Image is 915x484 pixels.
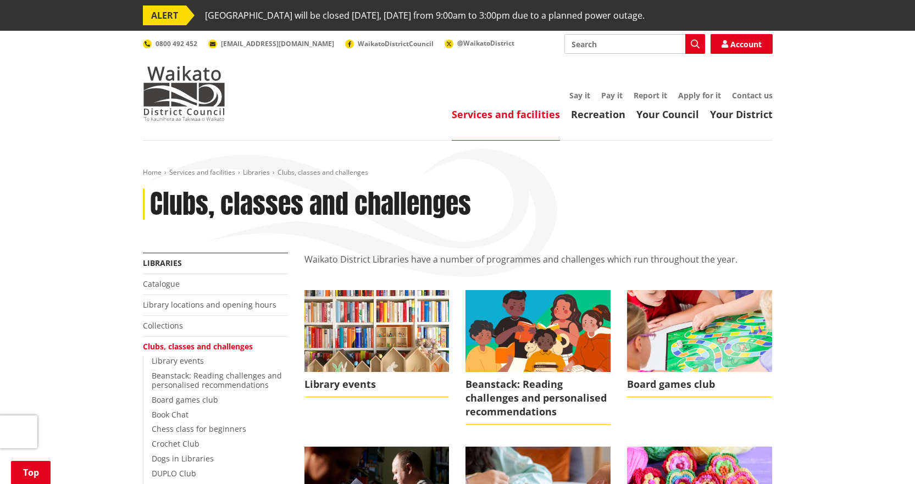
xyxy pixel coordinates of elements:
[152,370,282,390] a: Beanstack: Reading challenges and personalised recommendations
[358,39,434,48] span: WaikatoDistrictCouncil
[571,108,625,121] a: Recreation
[636,108,699,121] a: Your Council
[143,66,225,121] img: Waikato District Council - Te Kaunihera aa Takiwaa o Waikato
[152,409,188,420] a: Book Chat
[143,39,197,48] a: 0800 492 452
[452,108,560,121] a: Services and facilities
[465,290,611,425] a: beanstack 2023 Beanstack: Reading challenges and personalised recommendations
[345,39,434,48] a: WaikatoDistrictCouncil
[205,5,645,25] span: [GEOGRAPHIC_DATA] will be closed [DATE], [DATE] from 9:00am to 3:00pm due to a planned power outage.
[627,290,772,397] a: Board games club
[304,372,450,397] span: Library events
[152,453,214,464] a: Dogs in Libraries
[864,438,904,477] iframe: Messenger Launcher
[678,90,721,101] a: Apply for it
[152,438,199,449] a: Crochet Club
[278,168,368,177] span: Clubs, classes and challenges
[445,38,514,48] a: @WaikatoDistrict
[152,355,204,366] a: Library events
[732,90,773,101] a: Contact us
[143,279,180,289] a: Catalogue
[304,290,450,371] img: easter holiday events
[243,168,270,177] a: Libraries
[156,39,197,48] span: 0800 492 452
[152,424,246,434] a: Chess class for beginners
[710,108,773,121] a: Your District
[143,168,773,177] nav: breadcrumb
[601,90,623,101] a: Pay it
[465,372,611,425] span: Beanstack: Reading challenges and personalised recommendations
[627,372,772,397] span: Board games club
[152,468,196,479] a: DUPLO Club
[208,39,334,48] a: [EMAIL_ADDRESS][DOMAIN_NAME]
[150,188,471,220] h1: Clubs, classes and challenges
[143,341,253,352] a: Clubs, classes and challenges
[564,34,705,54] input: Search input
[627,290,772,371] img: Board games club
[304,253,773,279] p: Waikato District Libraries have a number of programmes and challenges which run throughout the year.
[143,168,162,177] a: Home
[143,320,183,331] a: Collections
[11,461,51,484] a: Top
[143,299,276,310] a: Library locations and opening hours
[465,290,611,371] img: beanstack 2023
[304,290,450,397] a: easter holiday events Library events
[152,394,218,405] a: Board games club
[143,5,186,25] span: ALERT
[569,90,590,101] a: Say it
[457,38,514,48] span: @WaikatoDistrict
[711,34,773,54] a: Account
[221,39,334,48] span: [EMAIL_ADDRESS][DOMAIN_NAME]
[634,90,667,101] a: Report it
[169,168,235,177] a: Services and facilities
[143,258,182,268] a: Libraries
